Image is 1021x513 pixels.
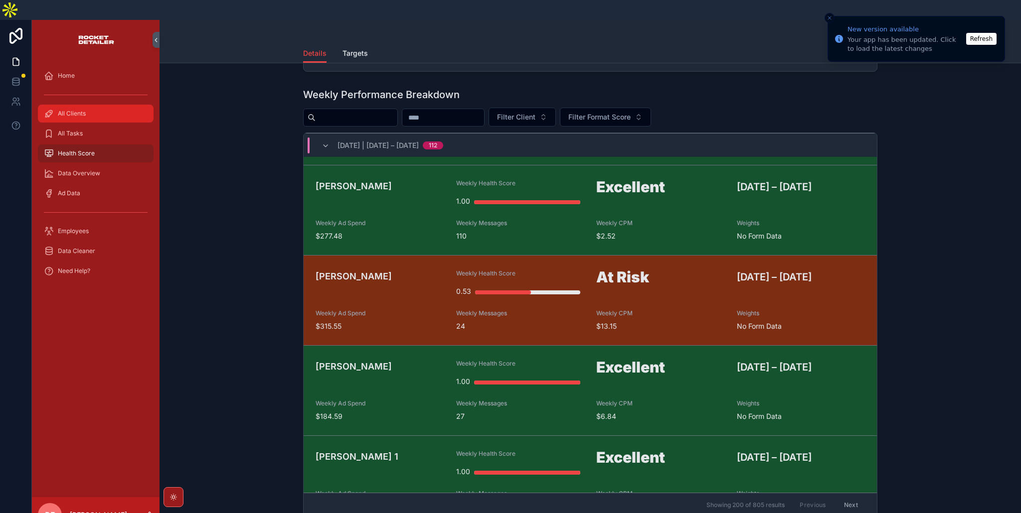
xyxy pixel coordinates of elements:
[596,450,725,469] h1: Excellent
[456,321,585,331] span: 24
[837,498,865,513] button: Next
[58,129,83,137] span: All Tasks
[342,48,368,58] span: Targets
[848,24,963,34] div: New version available
[58,227,89,235] span: Employees
[456,219,585,227] span: Weekly Messages
[456,372,470,391] div: 1.00
[38,105,154,123] a: All Clients
[316,179,444,193] h4: [PERSON_NAME]
[304,345,877,435] a: [PERSON_NAME]Weekly Health Score1.00Excellent[DATE] – [DATE]Weekly Ad Spend$184.59Weekly Messages...
[737,321,782,331] span: No Form Data
[316,219,444,227] span: Weekly Ad Spend
[848,35,963,53] div: Your app has been updated. Click to load the latest changes
[303,44,327,63] a: Details
[456,399,585,407] span: Weekly Messages
[596,360,725,379] h1: Excellent
[596,231,725,241] span: $2.52
[58,149,95,157] span: Health Score
[38,184,154,202] a: Ad Data
[737,450,865,465] h3: [DATE] – [DATE]
[456,231,585,241] span: 110
[456,490,585,498] span: Weekly Messages
[966,33,997,45] button: Refresh
[304,255,877,345] a: [PERSON_NAME]Weekly Health Score0.53At Risk[DATE] – [DATE]Weekly Ad Spend$315.55Weekly Messages24...
[316,490,444,498] span: Weekly Ad Spend
[38,125,154,142] a: All Tasks
[316,360,444,373] h4: [PERSON_NAME]
[456,411,585,421] span: 27
[38,262,154,280] a: Need Help?
[456,191,470,211] div: 1.00
[429,141,437,149] div: 112
[456,179,585,187] span: Weekly Health Score
[38,67,154,85] a: Home
[456,360,585,368] span: Weekly Health Score
[304,165,877,255] a: [PERSON_NAME]Weekly Health Score1.00Excellent[DATE] – [DATE]Weekly Ad Spend$277.48Weekly Messages...
[58,169,100,177] span: Data Overview
[596,399,725,407] span: Weekly CPM
[560,108,651,127] button: Select Button
[58,72,75,80] span: Home
[38,242,154,260] a: Data Cleaner
[456,309,585,317] span: Weekly Messages
[596,219,725,227] span: Weekly CPM
[316,269,444,283] h4: [PERSON_NAME]
[456,450,585,458] span: Weekly Health Score
[737,490,865,498] span: Weights
[456,462,470,482] div: 1.00
[737,399,865,407] span: Weights
[737,219,865,227] span: Weights
[737,309,865,317] span: Weights
[58,267,90,275] span: Need Help?
[596,321,725,331] span: $13.15
[596,411,725,421] span: $6.84
[568,112,631,122] span: Filter Format Score
[456,281,471,301] div: 0.53
[316,321,444,331] span: $315.55
[596,179,725,198] h1: Excellent
[58,110,86,118] span: All Clients
[58,189,80,197] span: Ad Data
[342,44,368,64] a: Targets
[338,140,419,150] span: [DATE] | [DATE] – [DATE]
[737,360,865,375] h3: [DATE] – [DATE]
[32,60,160,293] div: scrollable content
[737,179,865,194] h3: [DATE] – [DATE]
[596,269,725,288] h1: At Risk
[316,411,444,421] span: $184.59
[316,309,444,317] span: Weekly Ad Spend
[456,269,585,277] span: Weekly Health Score
[737,269,865,284] h3: [DATE] – [DATE]
[77,32,115,48] img: App logo
[596,309,725,317] span: Weekly CPM
[316,231,444,241] span: $277.48
[596,490,725,498] span: Weekly CPM
[706,501,785,509] span: Showing 200 of 805 results
[737,411,782,421] span: No Form Data
[737,231,782,241] span: No Form Data
[58,247,95,255] span: Data Cleaner
[38,164,154,182] a: Data Overview
[38,222,154,240] a: Employees
[303,88,460,102] h1: Weekly Performance Breakdown
[38,144,154,162] a: Health Score
[497,112,535,122] span: Filter Client
[316,450,444,463] h4: [PERSON_NAME] 1
[825,13,835,23] button: Close toast
[316,399,444,407] span: Weekly Ad Spend
[489,108,556,127] button: Select Button
[303,48,327,58] span: Details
